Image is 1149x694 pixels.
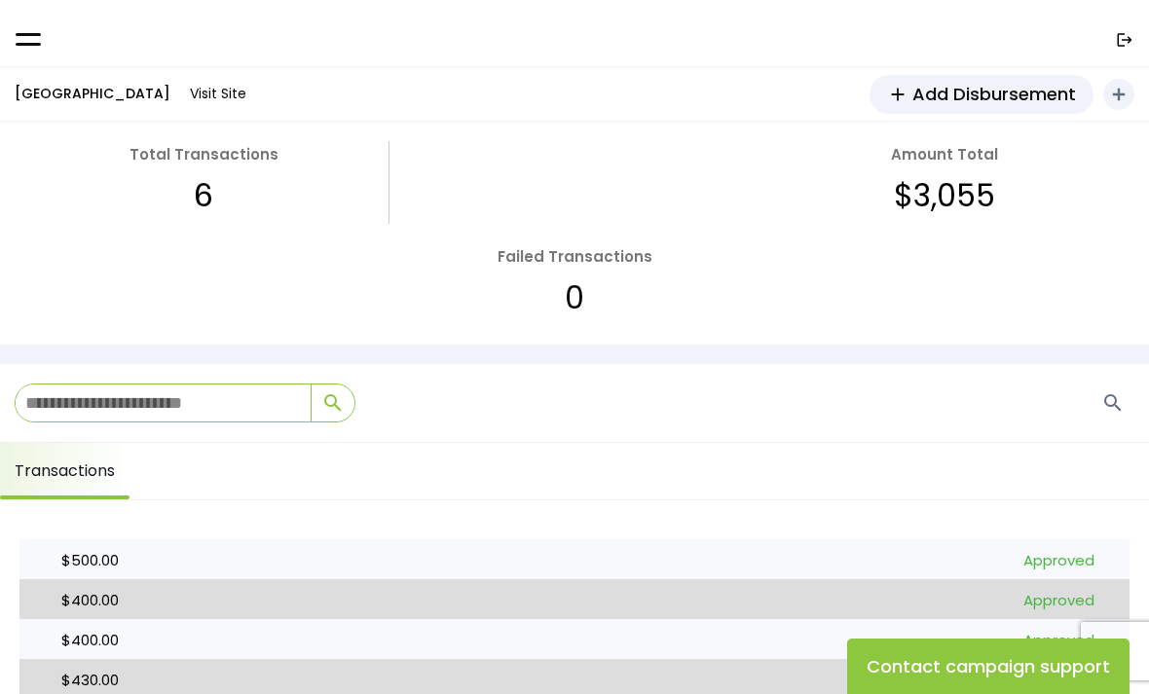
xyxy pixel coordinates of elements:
a: addAdd Disbursement [870,75,1093,114]
button: Contact campaign support [847,639,1130,694]
p: 6 [194,167,213,224]
p: Total Transactions [130,141,278,167]
p: $3,055 [894,167,995,224]
p: $400.00 [37,587,142,645]
p: Approved [1007,547,1112,605]
span: Add Disbursement [912,81,1076,107]
p: [GEOGRAPHIC_DATA] [15,82,170,106]
span: search [1101,391,1125,415]
span: add [887,84,908,105]
p: Amount Total [891,141,998,167]
p: $400.00 [37,627,142,685]
span: search [321,391,345,415]
p: Approved [1007,627,1112,685]
p: 0 [565,270,584,326]
p: Failed Transactions [498,243,652,270]
button: add [1103,79,1134,110]
p: $500.00 [37,547,142,605]
p: Approved [1007,587,1112,645]
button: search [311,384,354,421]
i: add [1109,85,1129,104]
a: Visit Site [180,75,256,113]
